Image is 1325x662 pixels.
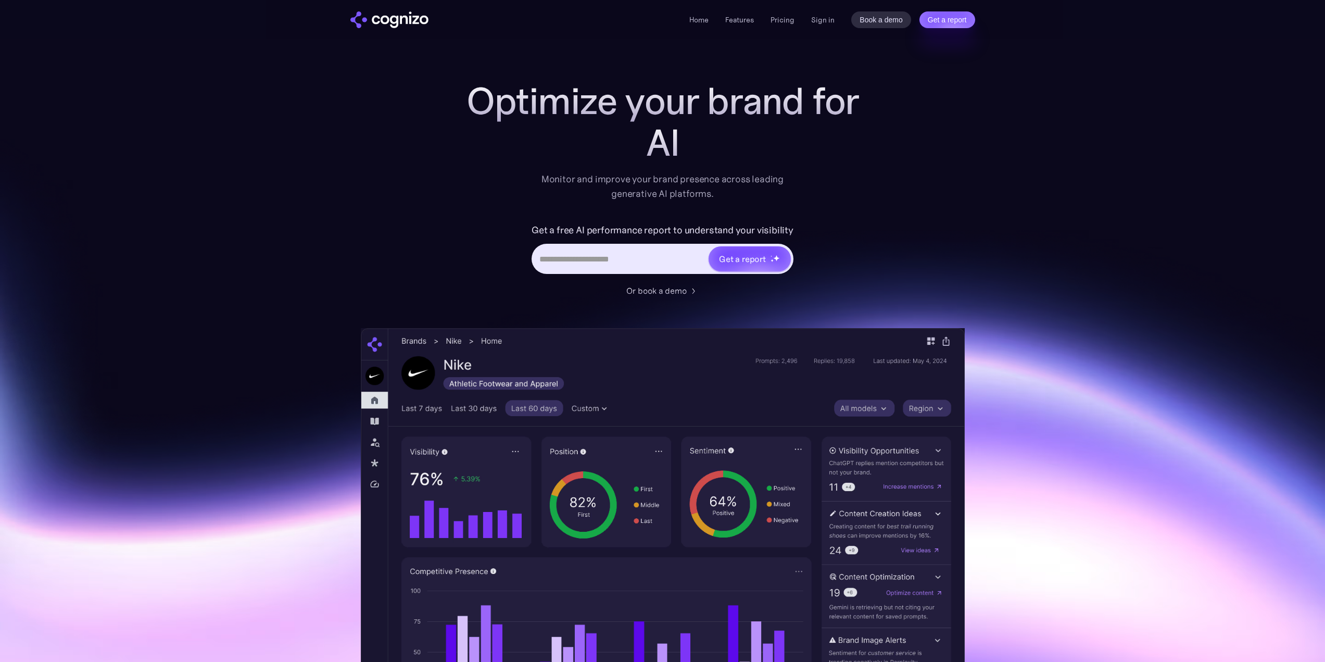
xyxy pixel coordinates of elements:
a: Or book a demo [626,284,699,297]
div: Or book a demo [626,284,687,297]
a: Book a demo [851,11,911,28]
a: Features [725,15,754,24]
img: star [773,255,780,261]
a: Sign in [811,14,835,26]
img: star [771,255,772,257]
a: Get a reportstarstarstar [708,245,792,272]
h1: Optimize your brand for [455,80,871,122]
a: Get a report [919,11,975,28]
label: Get a free AI performance report to understand your visibility [532,222,793,239]
form: Hero URL Input Form [532,222,793,279]
div: Monitor and improve your brand presence across leading generative AI platforms. [535,172,791,201]
div: Get a report [719,253,766,265]
a: Home [689,15,709,24]
img: star [771,259,774,263]
div: AI [455,122,871,164]
a: home [350,11,428,28]
a: Pricing [771,15,794,24]
img: cognizo logo [350,11,428,28]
